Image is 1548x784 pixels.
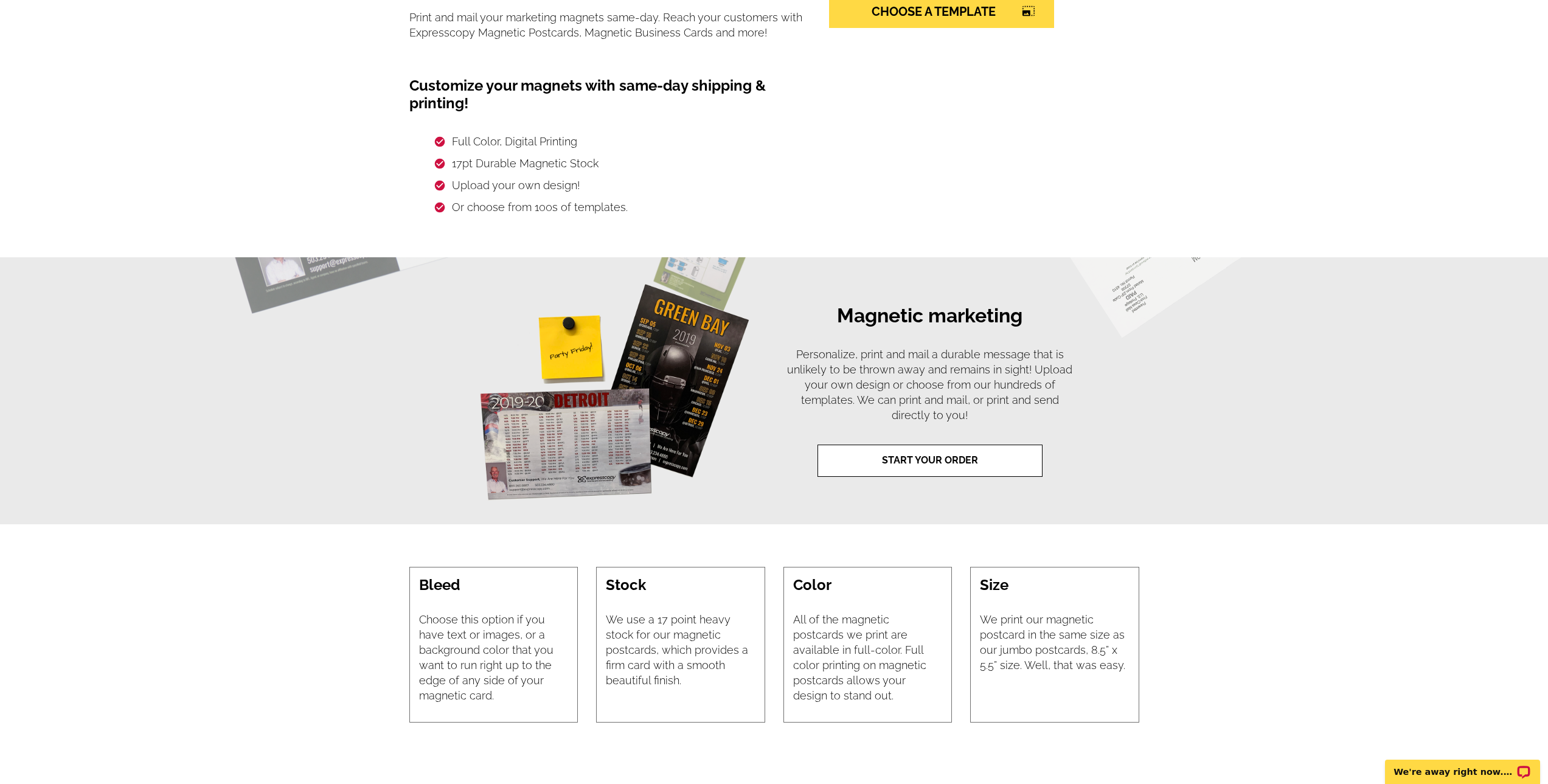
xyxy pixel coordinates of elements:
[434,153,808,175] li: 17pt Durable Magnetic Stock
[409,50,808,113] h4: Customize your magnets with same-day shipping & printing!
[434,179,446,192] span: check_circle
[471,276,754,506] img: magnets-design.png
[793,612,943,703] p: All of the magnetic postcards we print are available in full-color. Full color printing on magnet...
[817,445,1043,477] a: START YOUR ORDER
[434,196,808,218] li: Or choose from 100s of templates.
[837,304,1022,330] h2: Magnetic marketing
[606,577,755,594] h4: Stock
[606,612,755,688] p: We use a 17 point heavy stock for our magnetic postcards, which provides a firm card with a smoot...
[980,612,1130,673] p: We print our magnetic postcard in the same size as our jumbo postcards, 8.5” x 5.5” size. Well, t...
[434,131,808,153] li: Full Color, Digital Printing
[409,10,808,40] p: Print and mail your marketing magnets same-day. Reach your customers with Expresscopy Magnetic Po...
[1377,746,1548,784] iframe: LiveChat chat widget
[1022,5,1035,16] i: photo_size_select_large
[419,577,569,594] h4: Bleed
[434,158,446,170] span: check_circle
[787,342,1073,435] p: Personalize, print and mail a durable message that is unlikely to be thrown away and remains in s...
[419,612,569,703] p: Choose this option if you have text or images, or a background color that you want to run right u...
[793,577,943,594] h4: Color
[980,577,1130,594] h4: Size
[434,201,446,213] span: check_circle
[434,175,808,196] li: Upload your own design!
[434,136,446,148] span: check_circle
